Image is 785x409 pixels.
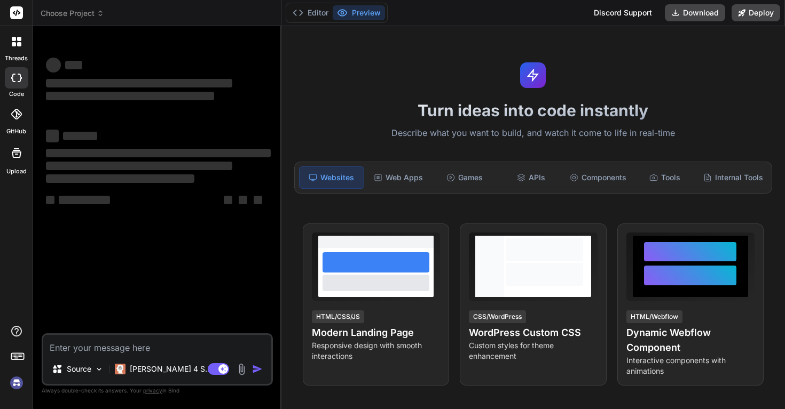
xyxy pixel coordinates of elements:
span: ‌ [46,174,194,183]
button: Deploy [732,4,780,21]
div: Games [433,166,497,189]
h4: WordPress Custom CSS [469,325,597,340]
p: Custom styles for theme enhancement [469,340,597,362]
h1: Turn ideas into code instantly [288,101,779,120]
button: Editor [288,5,333,20]
p: Interactive components with animations [626,355,755,376]
div: Components [566,166,631,189]
span: ‌ [46,149,271,157]
span: ‌ [46,79,232,87]
span: Choose Project [41,8,104,19]
label: code [9,90,24,99]
button: Preview [333,5,385,20]
span: ‌ [63,132,97,140]
label: threads [5,54,28,63]
img: Pick Models [95,365,104,374]
span: ‌ [46,92,214,100]
p: [PERSON_NAME] 4 S.. [130,364,209,374]
p: Source [67,364,91,374]
span: ‌ [254,196,262,204]
p: Describe what you want to build, and watch it come to life in real-time [288,126,779,140]
span: ‌ [46,58,61,73]
p: Always double-check its answers. Your in Bind [42,386,273,396]
div: HTML/Webflow [626,310,682,323]
h4: Dynamic Webflow Component [626,325,755,355]
label: GitHub [6,127,26,136]
button: Download [665,4,725,21]
div: Discord Support [587,4,658,21]
span: ‌ [239,196,247,204]
img: signin [7,374,26,392]
label: Upload [6,167,27,176]
div: Websites [299,166,364,189]
div: CSS/WordPress [469,310,526,323]
span: ‌ [46,196,54,204]
div: Web Apps [366,166,430,189]
p: Responsive design with smooth interactions [312,340,440,362]
div: Internal Tools [699,166,767,189]
span: privacy [143,387,162,394]
img: attachment [236,363,248,375]
span: ‌ [224,196,232,204]
span: ‌ [46,162,232,170]
span: ‌ [59,196,110,204]
span: ‌ [65,61,82,69]
img: icon [252,364,263,374]
span: ‌ [46,130,59,142]
div: HTML/CSS/JS [312,310,364,323]
div: Tools [633,166,697,189]
h4: Modern Landing Page [312,325,440,340]
img: Claude 4 Sonnet [115,364,125,374]
div: APIs [499,166,563,189]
